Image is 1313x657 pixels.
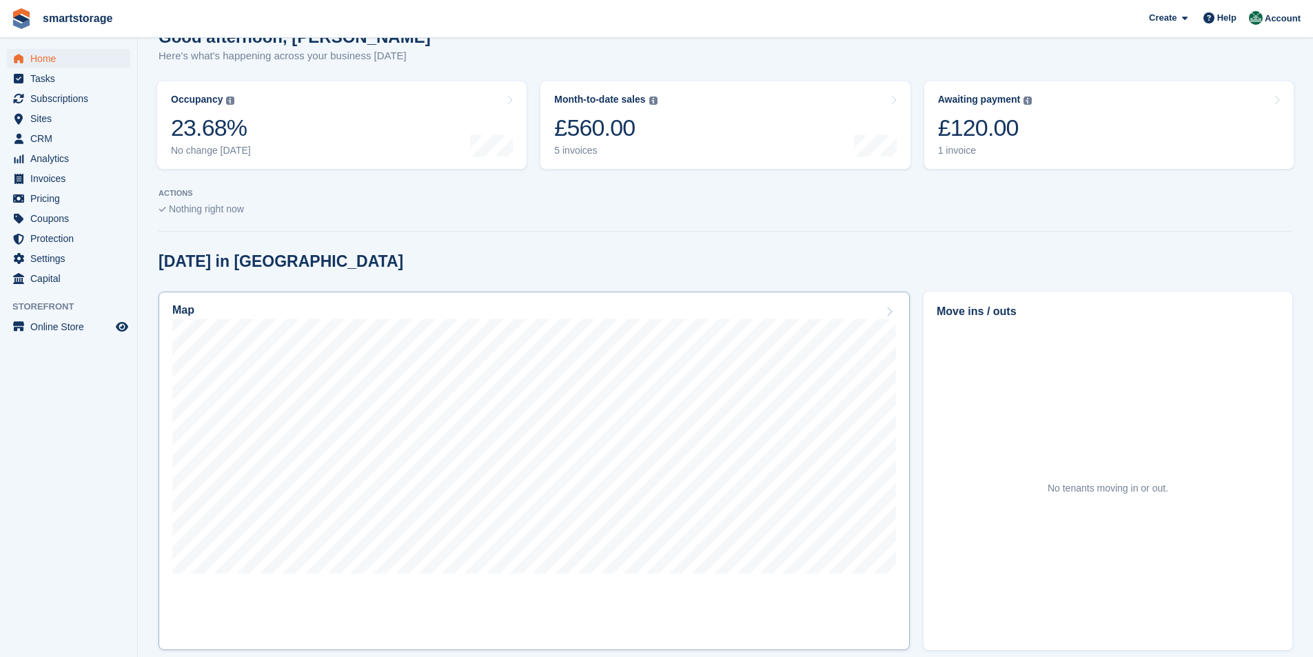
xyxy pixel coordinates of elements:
a: menu [7,229,130,248]
a: menu [7,169,130,188]
a: Preview store [114,319,130,335]
a: menu [7,129,130,148]
div: No change [DATE] [171,145,251,156]
span: Pricing [30,189,113,208]
span: Online Store [30,317,113,336]
h2: Move ins / outs [937,303,1279,320]
span: Subscriptions [30,89,113,108]
img: stora-icon-8386f47178a22dfd0bd8f6a31ec36ba5ce8667c1dd55bd0f319d3a0aa187defe.svg [11,8,32,29]
a: Month-to-date sales £560.00 5 invoices [540,81,910,169]
span: CRM [30,129,113,148]
span: Sites [30,109,113,128]
h2: Map [172,304,194,316]
span: Coupons [30,209,113,228]
img: blank_slate_check_icon-ba018cac091ee9be17c0a81a6c232d5eb81de652e7a59be601be346b1b6ddf79.svg [159,207,166,212]
img: icon-info-grey-7440780725fd019a000dd9b08b2336e03edf1995a4989e88bcd33f0948082b44.svg [1024,97,1032,105]
a: menu [7,69,130,88]
div: £560.00 [554,114,657,142]
a: menu [7,189,130,208]
span: Home [30,49,113,68]
span: Help [1217,11,1236,25]
img: Peter Britcliffe [1249,11,1263,25]
a: menu [7,209,130,228]
a: menu [7,49,130,68]
img: icon-info-grey-7440780725fd019a000dd9b08b2336e03edf1995a4989e88bcd33f0948082b44.svg [226,97,234,105]
div: No tenants moving in or out. [1048,481,1168,496]
span: Capital [30,269,113,288]
span: Nothing right now [169,203,244,214]
a: menu [7,269,130,288]
div: 5 invoices [554,145,657,156]
span: Account [1265,12,1301,26]
a: Map [159,292,910,650]
span: Protection [30,229,113,248]
div: 1 invoice [938,145,1032,156]
div: £120.00 [938,114,1032,142]
span: Storefront [12,300,137,314]
p: Here's what's happening across your business [DATE] [159,48,431,64]
div: Awaiting payment [938,94,1021,105]
div: Month-to-date sales [554,94,645,105]
a: smartstorage [37,7,118,30]
a: Occupancy 23.68% No change [DATE] [157,81,527,169]
h2: [DATE] in [GEOGRAPHIC_DATA] [159,252,403,271]
span: Settings [30,249,113,268]
p: ACTIONS [159,189,1292,198]
a: menu [7,109,130,128]
a: menu [7,149,130,168]
div: Occupancy [171,94,223,105]
img: icon-info-grey-7440780725fd019a000dd9b08b2336e03edf1995a4989e88bcd33f0948082b44.svg [649,97,658,105]
div: 23.68% [171,114,251,142]
span: Analytics [30,149,113,168]
a: menu [7,89,130,108]
span: Create [1149,11,1177,25]
a: Awaiting payment £120.00 1 invoice [924,81,1294,169]
a: menu [7,249,130,268]
span: Tasks [30,69,113,88]
span: Invoices [30,169,113,188]
a: menu [7,317,130,336]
